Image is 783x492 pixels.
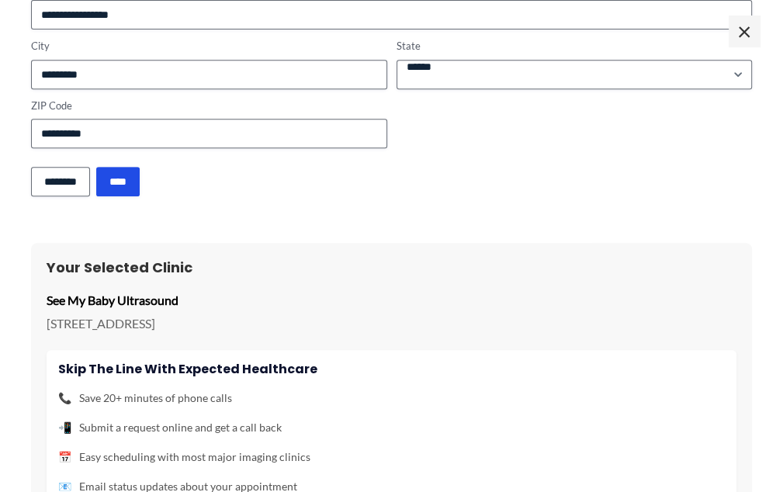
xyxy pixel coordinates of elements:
[47,312,736,335] p: [STREET_ADDRESS]
[58,388,725,408] li: Save 20+ minutes of phone calls
[47,258,736,276] h3: Your Selected Clinic
[58,447,725,467] li: Easy scheduling with most major imaging clinics
[58,447,71,467] span: 📅
[31,39,387,54] label: City
[31,99,387,113] label: ZIP Code
[58,418,725,438] li: Submit a request online and get a call back
[58,418,71,438] span: 📲
[58,362,725,376] h4: Skip the line with Expected Healthcare
[729,16,760,47] span: ×
[397,39,753,54] label: State
[47,289,736,312] p: See My Baby Ultrasound
[58,388,71,408] span: 📞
